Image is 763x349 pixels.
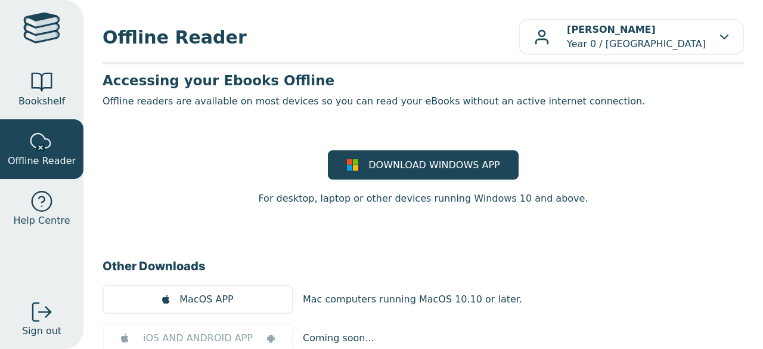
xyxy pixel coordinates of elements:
h3: Other Downloads [103,257,744,275]
span: Offline Reader [8,154,76,168]
button: [PERSON_NAME]Year 0 / [GEOGRAPHIC_DATA] [519,19,744,55]
p: For desktop, laptop or other devices running Windows 10 and above. [258,192,588,206]
p: Mac computers running MacOS 10.10 or later. [303,292,522,307]
span: iOS AND ANDROID APP [143,331,253,345]
p: Offline readers are available on most devices so you can read your eBooks without an active inter... [103,94,744,109]
span: DOWNLOAD WINDOWS APP [368,158,500,172]
p: Year 0 / [GEOGRAPHIC_DATA] [567,23,706,51]
span: Help Centre [13,214,70,228]
h3: Accessing your Ebooks Offline [103,72,744,89]
span: Offline Reader [103,24,519,51]
b: [PERSON_NAME] [567,24,656,35]
span: MacOS APP [179,292,233,307]
a: DOWNLOAD WINDOWS APP [328,150,519,180]
span: Bookshelf [18,94,65,109]
a: MacOS APP [103,285,293,314]
span: Sign out [22,324,61,338]
p: Coming soon... [303,331,374,345]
